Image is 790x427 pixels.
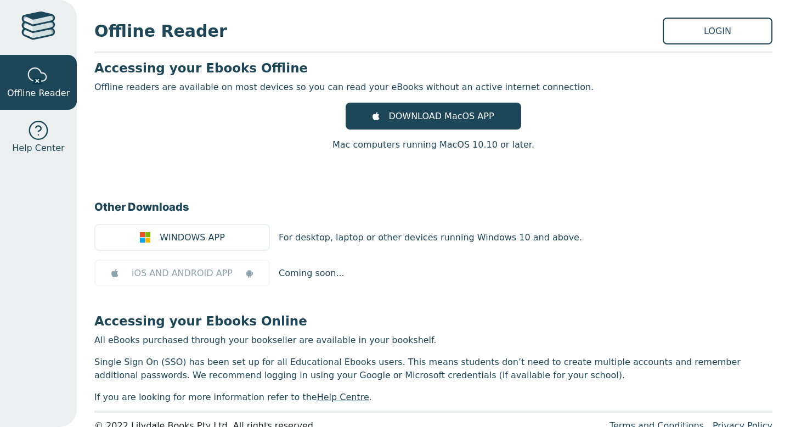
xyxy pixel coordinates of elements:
[94,356,772,382] p: Single Sign On (SSO) has been set up for all Educational Ebooks users. This means students don’t ...
[332,138,534,151] p: Mac computers running MacOS 10.10 or later.
[94,313,772,329] h3: Accessing your Ebooks Online
[94,334,772,347] p: All eBooks purchased through your bookseller are available in your bookshelf.
[388,110,494,123] span: DOWNLOAD MacOS APP
[94,391,772,404] p: If you are looking for more information refer to the .
[94,199,772,215] h3: Other Downloads
[94,224,270,251] a: WINDOWS APP
[94,19,663,43] span: Offline Reader
[94,60,772,76] h3: Accessing your Ebooks Offline
[132,267,233,280] span: iOS AND ANDROID APP
[160,231,225,244] span: WINDOWS APP
[12,142,64,155] span: Help Center
[7,87,70,100] span: Offline Reader
[94,81,772,94] p: Offline readers are available on most devices so you can read your eBooks without an active inter...
[279,267,345,280] p: Coming soon...
[279,231,582,244] p: For desktop, laptop or other devices running Windows 10 and above.
[346,103,521,130] a: DOWNLOAD MacOS APP
[317,392,369,402] a: Help Centre
[663,18,772,44] a: LOGIN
